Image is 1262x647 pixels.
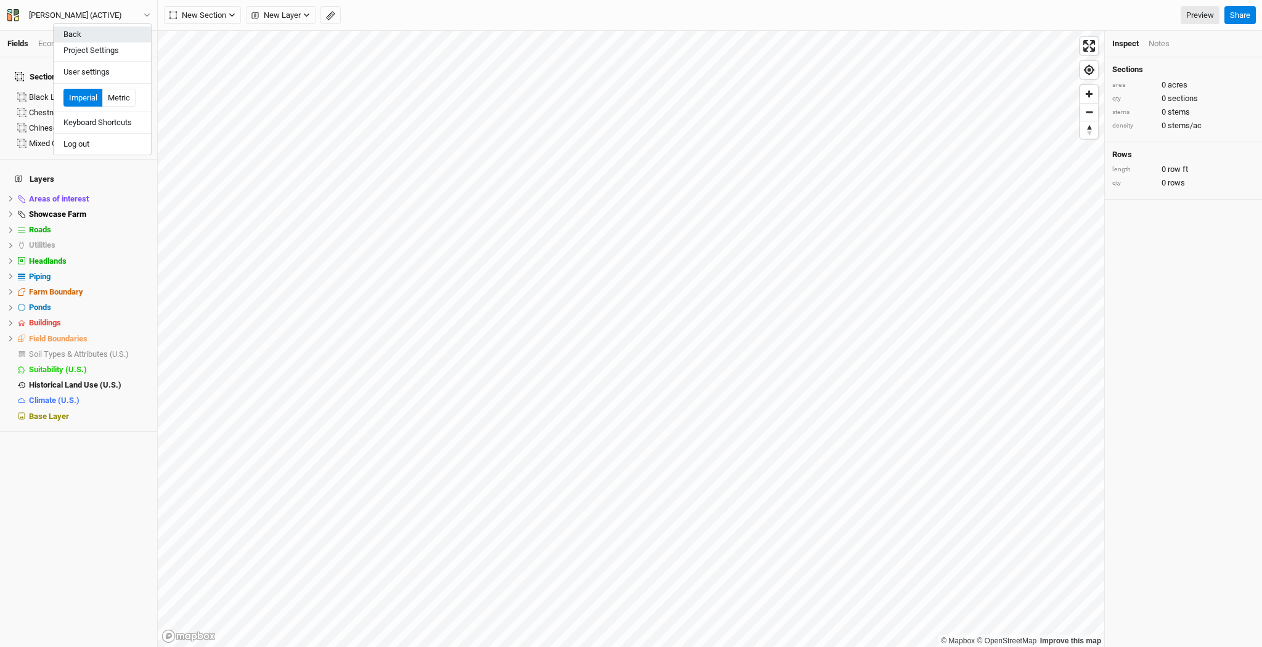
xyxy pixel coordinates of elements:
span: acres [1168,79,1187,91]
button: Metric [102,89,136,107]
h4: Sections [1112,65,1255,75]
div: length [1112,165,1155,174]
button: New Section [164,6,241,25]
button: Zoom in [1080,85,1098,103]
span: Farm Boundary [29,287,83,296]
span: Climate (U.S.) [29,396,79,405]
div: Farm Boundary [29,287,150,297]
span: Soil Types & Attributes (U.S.) [29,349,129,359]
span: Suitability (U.S.) [29,365,87,374]
div: 0 [1112,120,1255,131]
div: 0 [1112,107,1255,118]
a: Preview [1181,6,1219,25]
div: 0 [1112,164,1255,175]
h4: Layers [7,167,150,192]
button: [PERSON_NAME] (ACTIVE) [6,9,151,22]
span: stems [1168,107,1190,118]
span: Areas of interest [29,194,89,203]
div: [PERSON_NAME] (ACTIVE) [29,9,122,22]
div: qty [1112,179,1155,188]
div: Section Groups [15,72,84,82]
div: Areas of interest [29,194,150,204]
button: Shortcut: M [320,6,341,25]
button: Share [1224,6,1256,25]
button: Find my location [1080,61,1098,79]
a: Improve this map [1040,637,1101,645]
span: Roads [29,225,51,234]
h4: Rows [1112,150,1255,160]
div: density [1112,121,1155,131]
span: Historical Land Use (U.S.) [29,380,121,389]
div: Black Locust [29,92,150,102]
button: Keyboard Shortcuts [54,115,151,131]
div: 0 [1112,177,1255,189]
div: Chinese Chestnuts [29,123,150,133]
div: Warehime (ACTIVE) [29,9,122,22]
div: Suitability (U.S.) [29,365,150,375]
div: Soil Types & Attributes (U.S.) [29,349,150,359]
div: Headlands [29,256,150,266]
span: rows [1168,177,1185,189]
button: Zoom out [1080,103,1098,121]
a: Fields [7,39,28,48]
span: Utilities [29,240,55,250]
button: New Layer [246,6,315,25]
span: Zoom out [1080,104,1098,121]
button: Reset bearing to north [1080,121,1098,139]
div: Chestnuts - Expanded [29,108,150,118]
span: Showcase Farm [29,210,86,219]
div: qty [1112,94,1155,104]
a: Mapbox logo [161,629,216,643]
div: Notes [1149,38,1170,49]
div: Base Layer [29,412,150,421]
div: stems [1112,108,1155,117]
div: area [1112,81,1155,90]
span: Piping [29,272,51,281]
span: Headlands [29,256,67,266]
span: New Section [169,9,226,22]
button: User settings [54,64,151,80]
span: Ponds [29,303,51,312]
span: row ft [1168,164,1188,175]
span: Field Boundaries [29,334,88,343]
span: stems/ac [1168,120,1202,131]
div: Piping [29,272,150,282]
div: Field Boundaries [29,334,150,344]
button: Project Settings [54,43,151,59]
div: Climate (U.S.) [29,396,150,405]
div: Inspect [1112,38,1139,49]
div: Economics [38,38,77,49]
canvas: Map [158,31,1104,647]
button: Log out [54,136,151,152]
div: 0 [1112,79,1255,91]
div: 0 [1112,93,1255,104]
div: Showcase Farm [29,210,150,219]
span: sections [1168,93,1198,104]
div: Mixed Carya / Juglans [29,139,150,149]
span: Buildings [29,318,61,327]
button: Back [54,26,151,43]
button: Imperial [63,89,103,107]
div: Buildings [29,318,150,328]
span: Base Layer [29,412,69,421]
a: Mapbox [941,637,975,645]
div: Utilities [29,240,150,250]
div: Historical Land Use (U.S.) [29,380,150,390]
div: Ponds [29,303,150,312]
div: Roads [29,225,150,235]
span: New Layer [251,9,301,22]
button: Enter fullscreen [1080,37,1098,55]
a: OpenStreetMap [977,637,1036,645]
